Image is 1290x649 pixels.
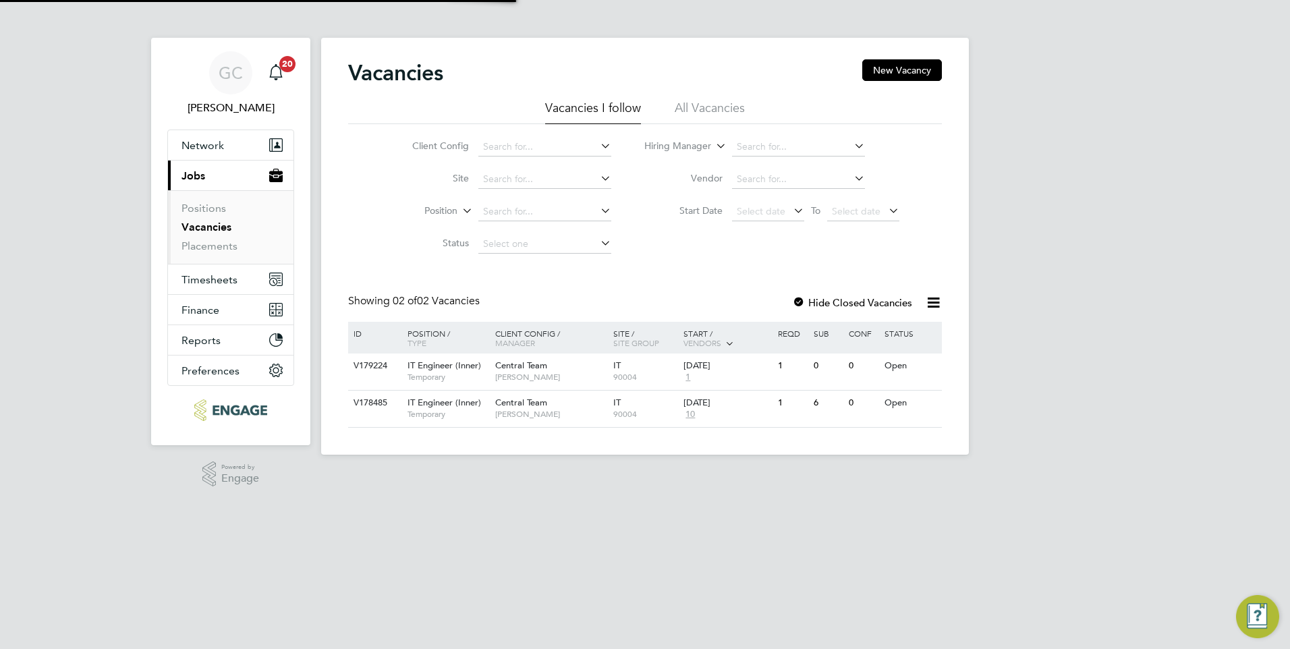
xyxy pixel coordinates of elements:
[168,264,293,294] button: Timesheets
[675,100,745,124] li: All Vacancies
[845,354,880,378] div: 0
[478,170,611,189] input: Search for...
[408,397,481,408] span: IT Engineer (Inner)
[168,295,293,324] button: Finance
[221,461,259,473] span: Powered by
[495,337,535,348] span: Manager
[221,473,259,484] span: Engage
[408,360,481,371] span: IT Engineer (Inner)
[683,409,697,420] span: 10
[810,391,845,416] div: 6
[881,354,940,378] div: Open
[168,130,293,160] button: Network
[1236,595,1279,638] button: Engage Resource Center
[845,391,880,416] div: 0
[680,322,775,356] div: Start /
[645,172,723,184] label: Vendor
[881,391,940,416] div: Open
[393,294,480,308] span: 02 Vacancies
[350,322,397,345] div: ID
[391,237,469,249] label: Status
[862,59,942,81] button: New Vacancy
[168,325,293,355] button: Reports
[391,140,469,152] label: Client Config
[279,56,296,72] span: 20
[613,372,677,383] span: 90004
[167,51,294,116] a: GC[PERSON_NAME]
[610,322,681,354] div: Site /
[613,337,659,348] span: Site Group
[167,100,294,116] span: Georgina Creighton
[613,409,677,420] span: 90004
[810,322,845,345] div: Sub
[881,322,940,345] div: Status
[845,322,880,345] div: Conf
[151,38,310,445] nav: Main navigation
[732,170,865,189] input: Search for...
[181,221,231,233] a: Vacancies
[832,205,880,217] span: Select date
[348,294,482,308] div: Showing
[350,391,397,416] div: V178485
[613,397,621,408] span: IT
[613,360,621,371] span: IT
[194,399,267,421] img: ncclondon-logo-retina.png
[775,322,810,345] div: Reqd
[181,202,226,215] a: Positions
[348,59,443,86] h2: Vacancies
[219,64,243,82] span: GC
[478,235,611,254] input: Select one
[168,161,293,190] button: Jobs
[393,294,417,308] span: 02 of
[397,322,492,354] div: Position /
[181,169,205,182] span: Jobs
[545,100,641,124] li: Vacancies I follow
[408,337,426,348] span: Type
[492,322,610,354] div: Client Config /
[408,409,488,420] span: Temporary
[350,354,397,378] div: V179224
[792,296,912,309] label: Hide Closed Vacancies
[683,397,771,409] div: [DATE]
[737,205,785,217] span: Select date
[181,139,224,152] span: Network
[262,51,289,94] a: 20
[645,204,723,217] label: Start Date
[408,372,488,383] span: Temporary
[391,172,469,184] label: Site
[478,138,611,157] input: Search for...
[732,138,865,157] input: Search for...
[168,356,293,385] button: Preferences
[495,372,607,383] span: [PERSON_NAME]
[495,409,607,420] span: [PERSON_NAME]
[181,304,219,316] span: Finance
[810,354,845,378] div: 0
[775,354,810,378] div: 1
[495,397,547,408] span: Central Team
[478,202,611,221] input: Search for...
[167,399,294,421] a: Go to home page
[380,204,457,218] label: Position
[807,202,824,219] span: To
[683,360,771,372] div: [DATE]
[168,190,293,264] div: Jobs
[683,372,692,383] span: 1
[683,337,721,348] span: Vendors
[634,140,711,153] label: Hiring Manager
[181,239,237,252] a: Placements
[202,461,260,487] a: Powered byEngage
[775,391,810,416] div: 1
[181,364,240,377] span: Preferences
[495,360,547,371] span: Central Team
[181,273,237,286] span: Timesheets
[181,334,221,347] span: Reports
